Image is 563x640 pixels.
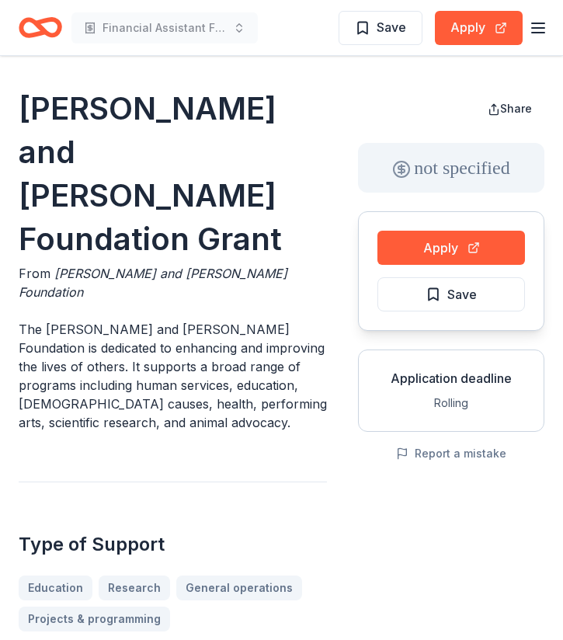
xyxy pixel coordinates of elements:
button: Apply [435,11,523,45]
button: Save [339,11,422,45]
button: Report a mistake [396,444,506,463]
div: From [19,264,327,301]
h1: [PERSON_NAME] and [PERSON_NAME] Foundation Grant [19,87,327,261]
a: Projects & programming [19,607,170,631]
span: Save [377,17,406,37]
div: Rolling [371,394,531,412]
button: Financial Assistant Fund [71,12,258,43]
span: Save [447,284,477,304]
a: Home [19,9,62,46]
span: Share [500,102,532,115]
span: [PERSON_NAME] and [PERSON_NAME] Foundation [19,266,287,300]
div: Application deadline [371,369,531,388]
a: General operations [176,576,302,600]
p: The [PERSON_NAME] and [PERSON_NAME] Foundation is dedicated to enhancing and improving the lives ... [19,320,327,432]
span: Financial Assistant Fund [103,19,227,37]
a: Research [99,576,170,600]
div: not specified [358,143,544,193]
a: Education [19,576,92,600]
button: Apply [377,231,525,265]
button: Share [475,93,544,124]
button: Save [377,277,525,311]
h2: Type of Support [19,532,327,557]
